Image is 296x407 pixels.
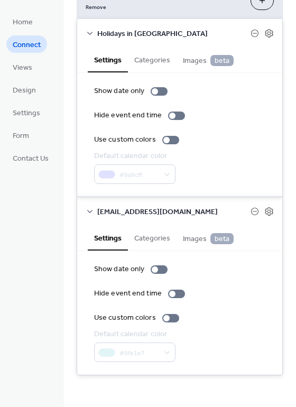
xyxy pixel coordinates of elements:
[6,104,47,121] a: Settings
[94,110,162,121] div: Hide event end time
[128,225,177,249] button: Categories
[6,35,47,53] a: Connect
[177,47,240,72] button: Images beta
[6,149,55,166] a: Contact Us
[6,81,42,98] a: Design
[6,58,39,76] a: Views
[13,85,36,96] span: Design
[94,288,162,299] div: Hide event end time
[13,131,29,142] span: Form
[88,47,128,72] button: Settings
[128,47,177,71] button: Categories
[94,264,144,275] div: Show date only
[88,225,128,251] button: Settings
[13,40,41,51] span: Connect
[97,207,251,218] span: [EMAIL_ADDRESS][DOMAIN_NAME]
[94,312,156,323] div: Use custom colors
[94,151,173,162] div: Default calendar color
[13,108,40,119] span: Settings
[13,17,33,28] span: Home
[94,134,156,145] div: Use custom colors
[183,55,234,67] span: Images
[94,329,173,340] div: Default calendar color
[13,153,49,164] span: Contact Us
[97,29,251,40] span: Holidays in [GEOGRAPHIC_DATA]
[6,126,35,144] a: Form
[177,225,240,250] button: Images beta
[183,233,234,245] span: Images
[86,4,106,11] span: Remove
[210,233,234,244] span: beta
[6,13,39,30] a: Home
[13,62,32,73] span: Views
[94,86,144,97] div: Show date only
[210,55,234,66] span: beta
